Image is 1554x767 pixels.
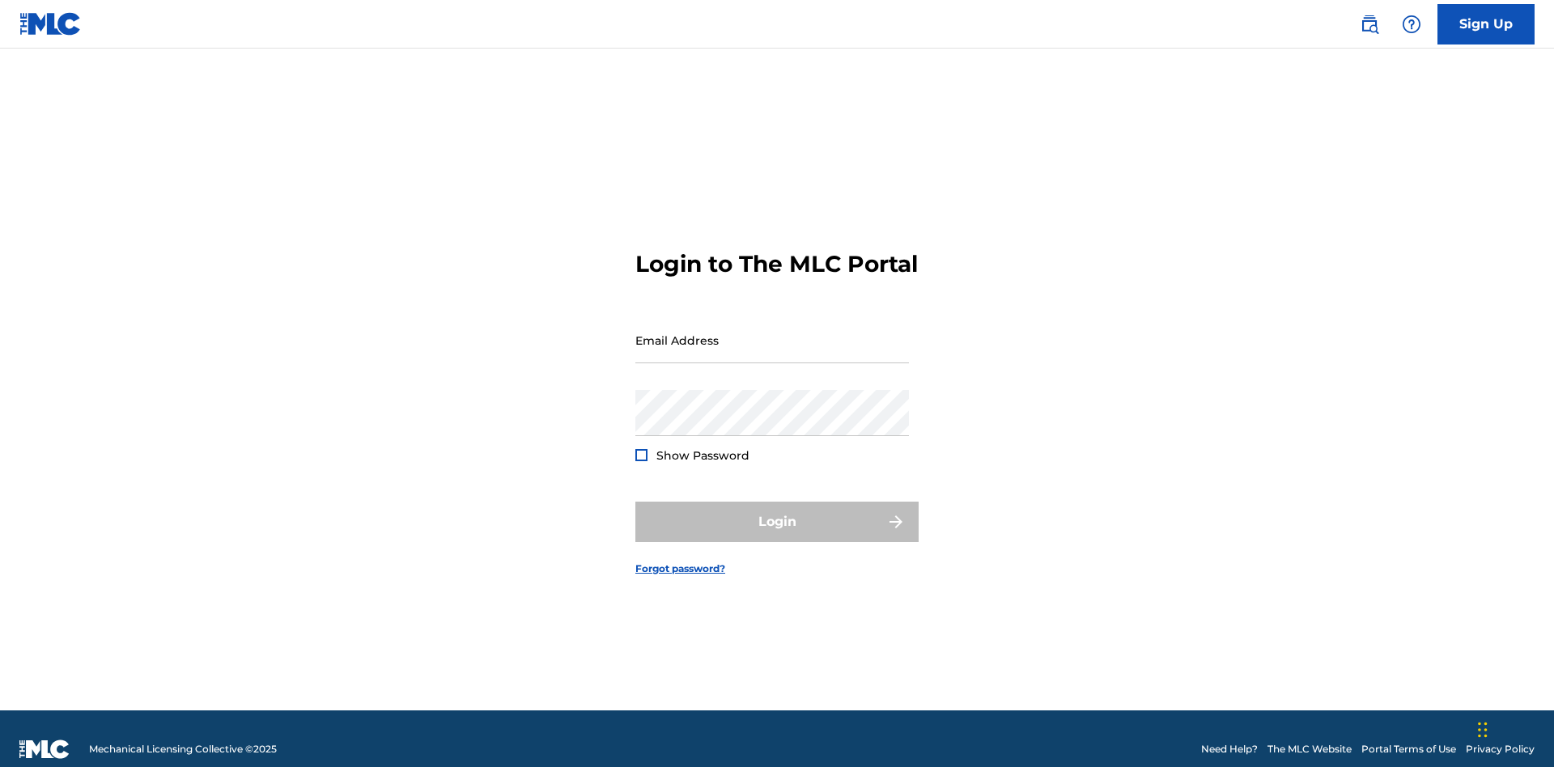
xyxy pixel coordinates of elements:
[19,12,82,36] img: MLC Logo
[1437,4,1535,44] a: Sign Up
[635,561,725,576] a: Forgot password?
[19,739,70,759] img: logo
[1473,689,1554,767] iframe: Chat Widget
[1267,742,1352,756] a: The MLC Website
[1402,15,1421,34] img: help
[1201,742,1258,756] a: Need Help?
[635,250,918,278] h3: Login to The MLC Portal
[1353,8,1386,40] a: Public Search
[1395,8,1428,40] div: Help
[656,448,749,463] span: Show Password
[1478,706,1488,754] div: Drag
[1360,15,1379,34] img: search
[1361,742,1456,756] a: Portal Terms of Use
[1466,742,1535,756] a: Privacy Policy
[89,742,277,756] span: Mechanical Licensing Collective © 2025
